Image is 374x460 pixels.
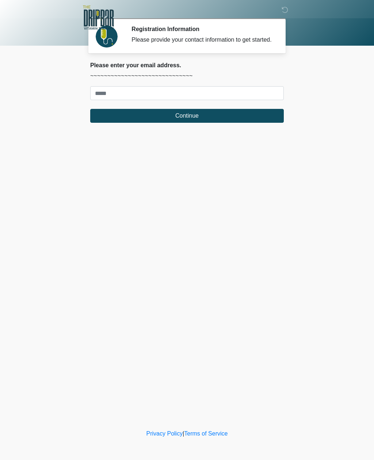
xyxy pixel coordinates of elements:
img: Agent Avatar [96,26,118,47]
a: Privacy Policy [146,430,183,437]
a: Terms of Service [184,430,228,437]
div: Please provide your contact information to get started. [131,35,273,44]
h2: Please enter your email address. [90,62,284,69]
button: Continue [90,109,284,123]
img: The DRIPBaR - Alamo Ranch SATX Logo [83,5,114,30]
a: | [183,430,184,437]
p: ~~~~~~~~~~~~~~~~~~~~~~~~~~~~~~ [90,72,284,80]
